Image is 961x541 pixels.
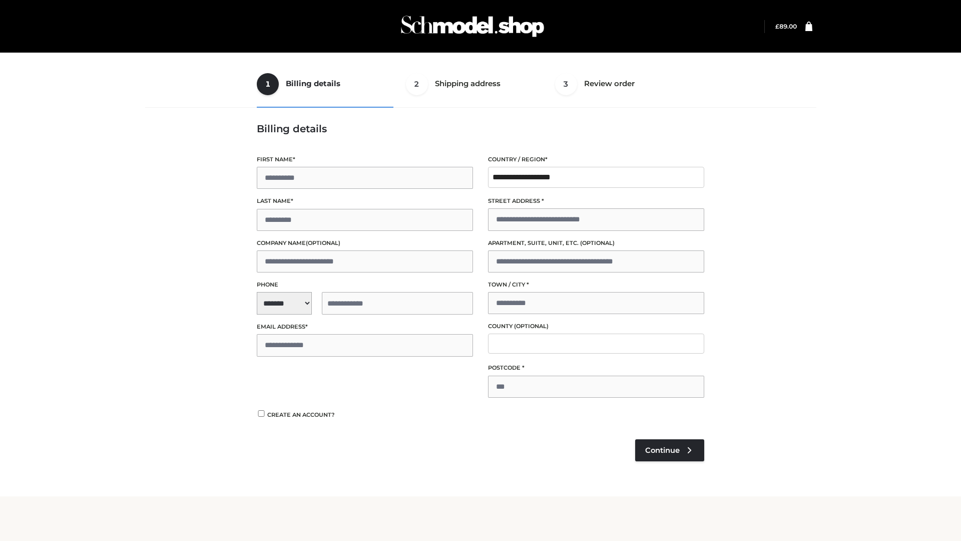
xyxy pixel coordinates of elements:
[488,322,704,331] label: County
[775,23,797,30] bdi: 89.00
[257,322,473,332] label: Email address
[257,280,473,290] label: Phone
[775,23,797,30] a: £89.00
[306,239,340,246] span: (optional)
[257,196,473,206] label: Last name
[488,280,704,290] label: Town / City
[775,23,779,30] span: £
[580,239,615,246] span: (optional)
[267,411,335,418] span: Create an account?
[257,155,473,164] label: First name
[488,238,704,248] label: Apartment, suite, unit, etc.
[257,238,473,248] label: Company name
[514,323,549,330] span: (optional)
[488,196,704,206] label: Street address
[635,439,704,461] a: Continue
[397,7,548,46] img: Schmodel Admin 964
[488,155,704,164] label: Country / Region
[645,446,680,455] span: Continue
[257,410,266,417] input: Create an account?
[488,363,704,373] label: Postcode
[257,123,704,135] h3: Billing details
